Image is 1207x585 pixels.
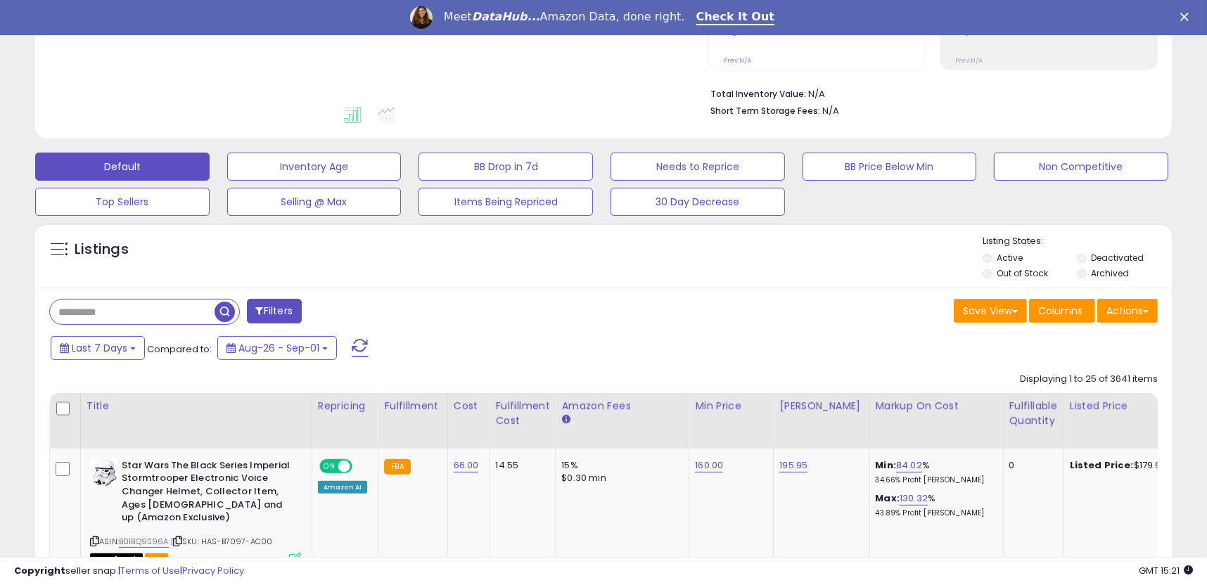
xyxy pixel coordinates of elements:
div: 15% [561,459,678,472]
b: Listed Price: [1070,458,1134,472]
p: 43.89% Profit [PERSON_NAME] [876,508,992,518]
div: 0 [1009,459,1053,472]
button: Items Being Repriced [419,188,593,216]
span: Last 7 Days [72,341,127,355]
span: | SKU: HAS-B7097-AC00 [171,536,273,547]
a: Privacy Policy [182,564,244,577]
button: Save View [954,299,1027,323]
b: Min: [876,458,897,472]
button: Selling @ Max [227,188,402,216]
button: Columns [1029,299,1095,323]
button: Non Competitive [994,153,1168,181]
p: 34.66% Profit [PERSON_NAME] [876,475,992,485]
div: Displaying 1 to 25 of 3641 items [1020,373,1158,386]
div: Cost [454,399,484,413]
button: BB Drop in 7d [419,153,593,181]
span: ON [321,460,338,472]
div: Repricing [318,399,373,413]
div: Markup on Cost [876,399,997,413]
div: $0.30 min [561,472,678,484]
label: Out of Stock [997,267,1048,279]
button: Actions [1097,299,1158,323]
th: The percentage added to the cost of goods (COGS) that forms the calculator for Min & Max prices. [869,393,1003,449]
span: Columns [1038,304,1083,318]
button: Needs to Reprice [611,153,785,181]
a: 84.02 [896,458,922,472]
button: Last 7 Days [51,336,145,360]
button: Top Sellers [35,188,210,216]
button: BB Price Below Min [803,153,977,181]
b: Max: [876,491,900,505]
a: Check It Out [696,10,775,25]
div: Min Price [695,399,767,413]
button: Filters [247,299,302,323]
button: Inventory Age [227,153,402,181]
span: OFF [350,460,373,472]
a: B01BQ9S96A [119,536,169,548]
a: 130.32 [900,491,928,506]
div: Fulfillable Quantity [1009,399,1058,428]
label: Archived [1091,267,1129,279]
button: Aug-26 - Sep-01 [217,336,337,360]
div: % [876,459,992,485]
div: Amazon Fees [561,399,683,413]
div: Meet Amazon Data, done right. [444,10,685,24]
label: Active [997,252,1023,264]
div: Fulfillment [384,399,441,413]
img: Profile image for Georgie [410,6,433,29]
label: Deactivated [1091,252,1144,264]
span: Compared to: [147,342,212,356]
div: Listed Price [1070,399,1192,413]
div: $179.99 [1070,459,1187,472]
i: DataHub... [472,10,540,23]
button: 30 Day Decrease [611,188,785,216]
div: 14.55 [495,459,544,472]
a: Terms of Use [120,564,180,577]
div: [PERSON_NAME] [779,399,863,413]
div: Amazon AI [318,481,367,494]
span: Aug-26 - Sep-01 [238,341,319,355]
a: 66.00 [454,458,479,472]
img: 41bsnfA5DEL._SL40_.jpg [90,459,118,487]
div: Close [1180,13,1194,21]
a: 160.00 [695,458,723,472]
h5: Listings [75,240,129,259]
button: Default [35,153,210,181]
span: 2025-09-9 15:21 GMT [1139,564,1193,577]
small: FBA [384,459,410,475]
a: 195.95 [779,458,807,472]
div: seller snap | | [14,565,244,578]
div: % [876,492,992,518]
p: Listing States: [983,235,1171,248]
b: Star Wars The Black Series Imperial Stormtrooper Electronic Voice Changer Helmet, Collector Item,... [122,459,293,528]
div: Title [87,399,306,413]
small: Amazon Fees. [561,413,570,426]
div: Fulfillment Cost [495,399,549,428]
strong: Copyright [14,564,65,577]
